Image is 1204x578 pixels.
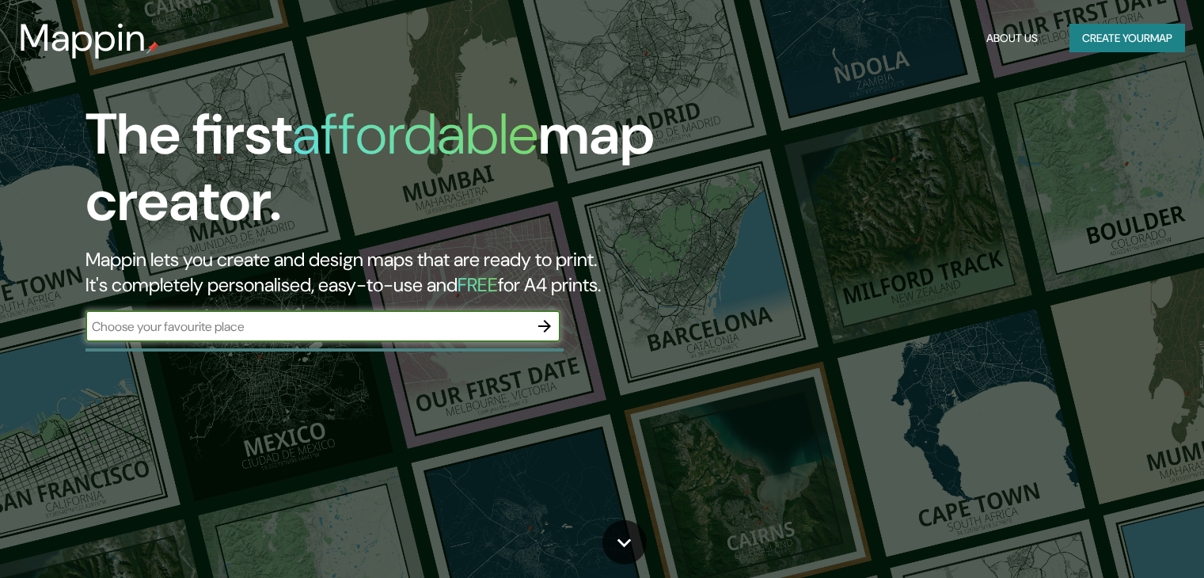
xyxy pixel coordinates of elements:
button: About Us [980,24,1044,53]
input: Choose your favourite place [85,318,529,336]
h3: Mappin [19,16,146,60]
h5: FREE [458,272,498,297]
h1: affordable [292,97,538,171]
button: Create yourmap [1069,24,1185,53]
iframe: Help widget launcher [1063,516,1187,561]
img: mappin-pin [146,41,159,54]
h1: The first map creator. [85,101,688,247]
h2: Mappin lets you create and design maps that are ready to print. It's completely personalised, eas... [85,247,688,298]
